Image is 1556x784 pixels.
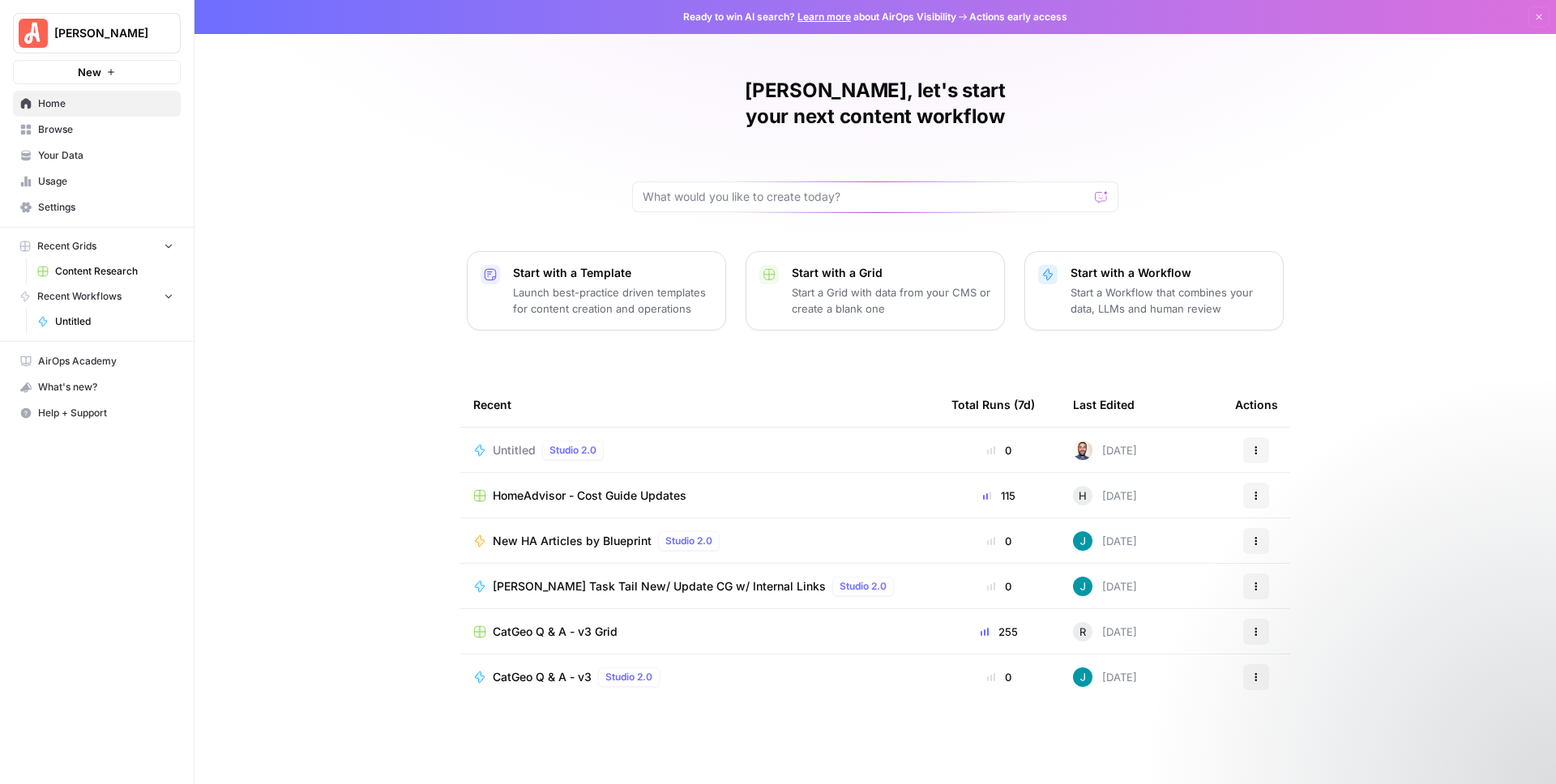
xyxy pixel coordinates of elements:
span: Help + Support [38,406,173,420]
div: [DATE] [1073,441,1137,460]
span: AirOps Academy [38,354,173,369]
p: Start with a Workflow [1071,265,1270,281]
img: gsxx783f1ftko5iaboo3rry1rxa5 [1073,531,1092,551]
div: Total Runs (7d) [951,382,1035,427]
span: CatGeo Q & A - v3 Grid [493,624,618,640]
span: Usage [38,174,173,189]
button: What's new? [13,374,181,400]
img: gsxx783f1ftko5iaboo3rry1rxa5 [1073,577,1092,596]
div: [DATE] [1073,531,1137,551]
span: Untitled [55,314,173,329]
div: 0 [951,533,1047,549]
span: H [1079,488,1087,504]
div: [DATE] [1073,622,1137,641]
h1: [PERSON_NAME], let's start your next content workflow [632,78,1118,130]
span: Browse [38,122,173,137]
span: Studio 2.0 [549,443,596,458]
span: [PERSON_NAME] [54,25,152,41]
p: Start a Grid with data from your CMS or create a blank one [792,284,991,317]
a: Untitled [30,309,181,334]
a: [PERSON_NAME] Task Tail New/ Update CG w/ Internal LinksStudio 2.0 [473,577,925,596]
span: Your Data [38,148,173,163]
button: Start with a WorkflowStart a Workflow that combines your data, LLMs and human review [1024,251,1284,330]
span: Recent Grids [37,239,96,254]
span: Studio 2.0 [840,579,887,594]
a: AirOps Academy [13,348,181,374]
div: [DATE] [1073,486,1137,505]
button: Recent Workflows [13,284,181,309]
span: New [78,64,101,80]
a: UntitledStudio 2.0 [473,441,925,460]
div: What's new? [14,375,180,399]
span: Settings [38,200,173,215]
a: Home [13,91,181,117]
button: Recent Grids [13,234,181,258]
p: Launch best-practice driven templates for content creation and operations [513,284,712,317]
button: Start with a TemplateLaunch best-practice driven templates for content creation and operations [467,251,726,330]
input: What would you like to create today? [643,189,1088,205]
span: New HA Articles by Blueprint [493,533,652,549]
button: Help + Support [13,400,181,426]
a: Usage [13,168,181,194]
a: Settings [13,194,181,220]
div: Actions [1235,382,1278,427]
div: 0 [951,669,1047,685]
a: Your Data [13,143,181,168]
img: gsxx783f1ftko5iaboo3rry1rxa5 [1073,667,1092,687]
span: Studio 2.0 [605,670,652,684]
button: Workspace: Angi [13,13,181,53]
span: Ready to win AI search? about AirOps Visibility [683,10,956,24]
img: cn6wb7um88h6yncq6zzro3x72dbj [1073,441,1092,460]
p: Start with a Template [513,265,712,281]
div: 0 [951,578,1047,594]
span: Recent Workflows [37,289,122,304]
span: [PERSON_NAME] Task Tail New/ Update CG w/ Internal Links [493,578,826,594]
span: CatGeo Q & A - v3 [493,669,592,685]
div: [DATE] [1073,577,1137,596]
a: Content Research [30,258,181,284]
a: New HA Articles by BlueprintStudio 2.0 [473,531,925,551]
span: Home [38,96,173,111]
button: New [13,60,181,84]
a: CatGeo Q & A - v3 Grid [473,624,925,640]
span: HomeAdvisor - Cost Guide Updates [493,488,686,504]
div: 0 [951,442,1047,458]
a: CatGeo Q & A - v3Studio 2.0 [473,667,925,687]
span: R [1079,624,1086,640]
span: Actions early access [969,10,1067,24]
p: Start a Workflow that combines your data, LLMs and human review [1071,284,1270,317]
div: 115 [951,488,1047,504]
div: Last Edited [1073,382,1135,427]
span: Untitled [493,442,536,458]
button: Start with a GridStart a Grid with data from your CMS or create a blank one [746,251,1005,330]
a: Browse [13,117,181,143]
img: Angi Logo [19,19,48,48]
div: Recent [473,382,925,427]
p: Start with a Grid [792,265,991,281]
span: Studio 2.0 [665,534,712,548]
a: HomeAdvisor - Cost Guide Updates [473,488,925,504]
div: [DATE] [1073,667,1137,687]
a: Learn more [797,11,851,23]
span: Content Research [55,264,173,279]
div: 255 [951,624,1047,640]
